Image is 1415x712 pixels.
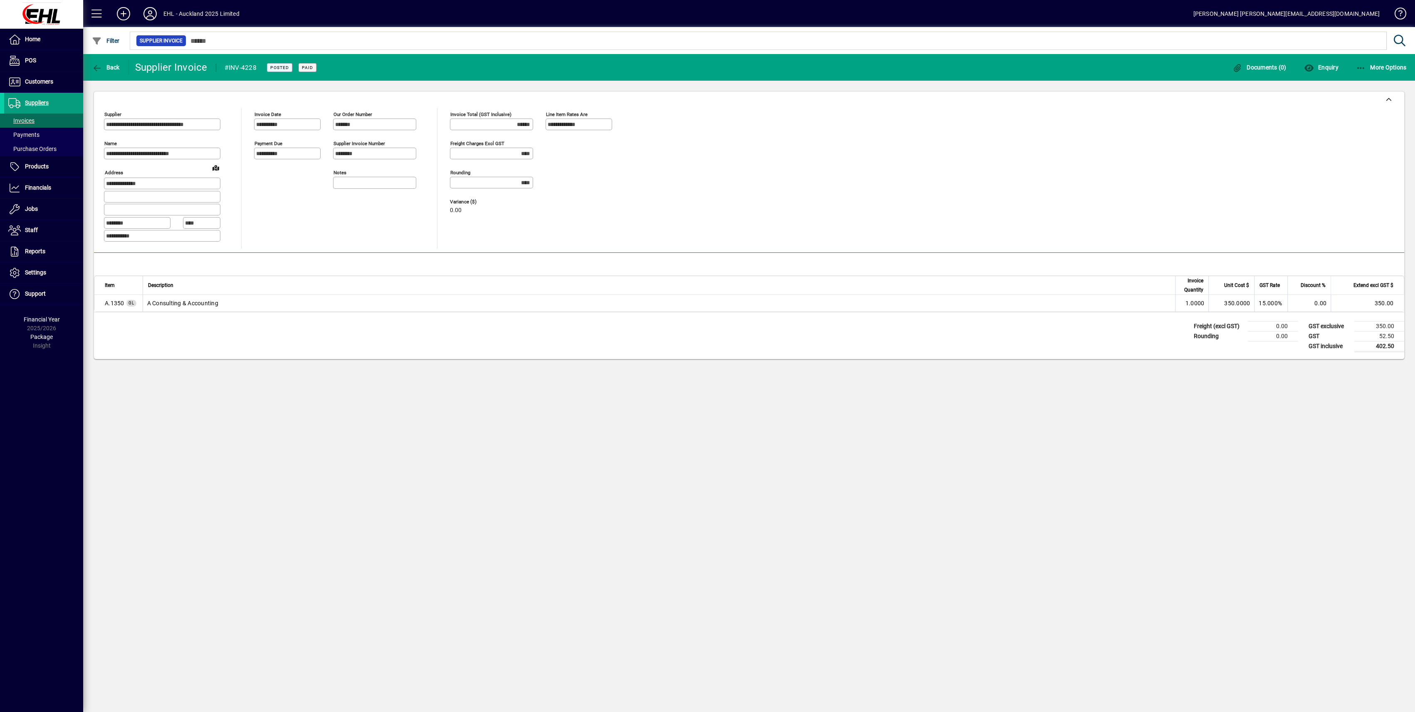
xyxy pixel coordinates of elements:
mat-label: Invoice Total (GST inclusive) [450,111,511,117]
span: 0.00 [450,207,462,214]
div: Supplier Invoice [135,61,207,74]
a: Payments [4,128,83,142]
app-page-header-button: Back [83,60,129,75]
span: Filter [92,37,120,44]
td: 1.0000 [1175,295,1208,311]
td: 350.0000 [1208,295,1254,311]
a: Reports [4,241,83,262]
td: 0.00 [1248,321,1298,331]
span: Purchase Orders [8,146,57,152]
span: Description [148,281,173,290]
mat-label: Name [104,141,117,146]
td: A Consulting & Accounting [143,295,1175,311]
a: Products [4,156,83,177]
span: Customers [25,78,53,85]
mat-label: Supplier [104,111,121,117]
span: Home [25,36,40,42]
mat-label: Line item rates are [546,111,588,117]
td: 350.00 [1354,321,1404,331]
td: 0.00 [1287,295,1331,311]
td: 350.00 [1331,295,1404,311]
span: Staff [25,227,38,233]
a: Purchase Orders [4,142,83,156]
span: Documents (0) [1232,64,1287,71]
td: GST inclusive [1304,341,1354,351]
span: Financials [25,184,51,191]
mat-label: Notes [333,170,346,176]
mat-label: Rounding [450,170,470,176]
button: Add [110,6,137,21]
span: Extend excl GST $ [1353,281,1393,290]
a: POS [4,50,83,71]
a: Customers [4,72,83,92]
mat-label: Payment due [254,141,282,146]
span: Supplier Invoice [140,37,183,45]
span: Paid [302,65,313,70]
span: Posted [270,65,289,70]
span: A Consulting & Accounting [105,299,124,307]
button: Enquiry [1301,60,1340,75]
span: GST Rate [1259,281,1280,290]
td: Freight (excl GST) [1190,321,1248,331]
span: Back [92,64,120,71]
span: GL [128,301,134,305]
div: #INV-4228 [225,61,257,74]
div: EHL - Auckland 2025 Limited [163,7,240,20]
div: [PERSON_NAME] [PERSON_NAME][EMAIL_ADDRESS][DOMAIN_NAME] [1193,7,1380,20]
mat-label: Supplier invoice number [333,141,385,146]
a: Invoices [4,114,83,128]
a: Financials [4,178,83,198]
span: Suppliers [25,99,49,106]
td: 52.50 [1354,331,1404,341]
span: Jobs [25,205,38,212]
a: Knowledge Base [1388,2,1405,29]
span: Payments [8,131,40,138]
span: Invoices [8,117,35,124]
button: Documents (0) [1230,60,1289,75]
td: 15.000% [1254,295,1287,311]
span: Item [105,281,115,290]
span: Settings [25,269,46,276]
a: Jobs [4,199,83,220]
span: Reports [25,248,45,255]
mat-label: Invoice date [254,111,281,117]
td: 0.00 [1248,331,1298,341]
span: More Options [1356,64,1407,71]
span: Products [25,163,49,170]
span: Package [30,334,53,340]
a: Home [4,29,83,50]
span: Unit Cost $ [1224,281,1249,290]
a: Support [4,284,83,304]
a: Staff [4,220,83,241]
span: Financial Year [24,316,60,323]
span: Invoice Quantity [1180,276,1203,294]
td: 402.50 [1354,341,1404,351]
span: Discount % [1301,281,1326,290]
mat-label: Our order number [333,111,372,117]
a: Settings [4,262,83,283]
button: Filter [90,33,122,48]
a: View on map [209,161,222,174]
span: Enquiry [1304,64,1338,71]
mat-label: Freight charges excl GST [450,141,504,146]
span: Support [25,290,46,297]
span: POS [25,57,36,64]
button: Profile [137,6,163,21]
td: GST [1304,331,1354,341]
button: Back [90,60,122,75]
span: Variance ($) [450,199,500,205]
td: GST exclusive [1304,321,1354,331]
button: More Options [1354,60,1409,75]
td: Rounding [1190,331,1248,341]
